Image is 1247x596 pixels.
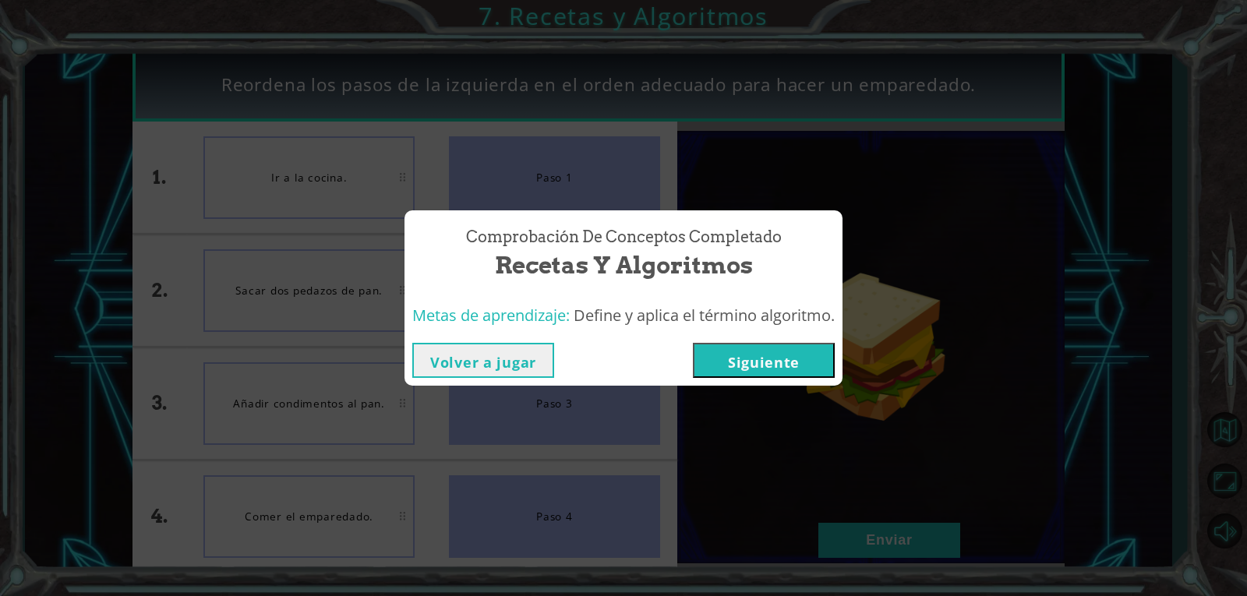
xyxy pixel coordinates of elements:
[574,305,835,326] span: Define y aplica el término algoritmo.
[412,343,554,378] button: Volver a jugar
[495,249,753,282] span: Recetas y Algoritmos
[412,305,570,326] span: Metas de aprendizaje:
[466,226,782,249] span: Comprobación de conceptos Completado
[693,343,835,378] button: Siguiente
